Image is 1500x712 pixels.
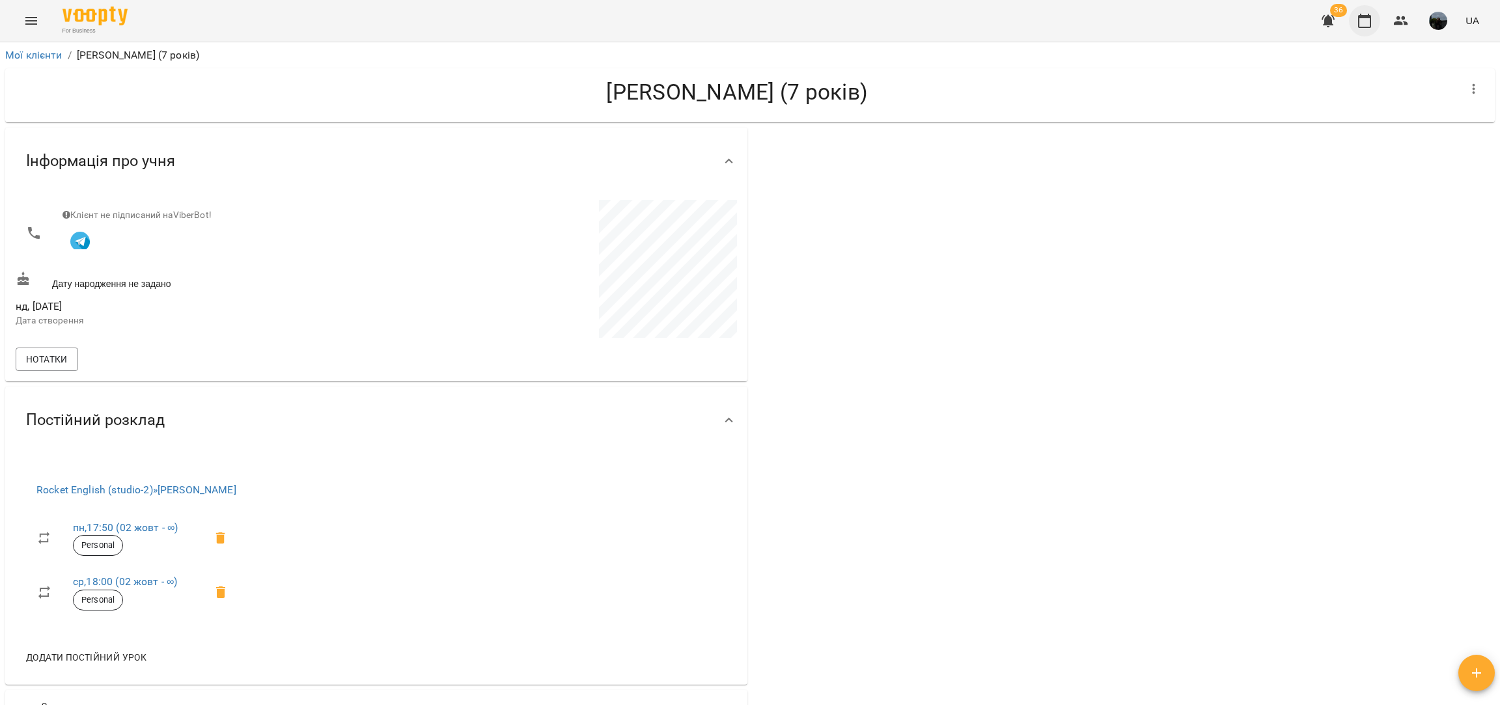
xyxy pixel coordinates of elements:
p: Дата створення [16,314,374,327]
div: Інформація про учня [5,128,747,195]
div: Дату народження не задано [13,269,376,293]
li: / [68,48,72,63]
span: Нотатки [26,351,68,367]
button: Додати постійний урок [21,646,152,669]
span: Видалити приватний урок Цимбалюк Марʼяна Богданівна ср 18:00 клієнта Гушуляк Артем (7 років) [205,577,236,608]
a: пн,17:50 (02 жовт - ∞) [73,521,178,534]
button: UA [1460,8,1484,33]
span: Видалити приватний урок Цимбалюк Марʼяна Богданівна пн 17:50 клієнта Гушуляк Артем (7 років) [205,523,236,554]
span: Клієнт не підписаний на ViberBot! [62,210,212,220]
a: ср,18:00 (02 жовт - ∞) [73,575,177,588]
a: Rocket English (studio-2)»[PERSON_NAME] [36,484,236,496]
span: For Business [62,27,128,35]
span: Personal [74,540,122,551]
h4: [PERSON_NAME] (7 років) [16,79,1458,105]
button: Нотатки [16,348,78,371]
div: Постійний розклад [5,387,747,454]
span: Постійний розклад [26,410,165,430]
img: Telegram [70,232,90,251]
img: Voopty Logo [62,7,128,25]
span: Personal [74,594,122,606]
button: Menu [16,5,47,36]
a: Мої клієнти [5,49,62,61]
span: нд, [DATE] [16,299,374,314]
nav: breadcrumb [5,48,1495,63]
span: UA [1465,14,1479,27]
span: Інформація про учня [26,151,175,171]
span: Додати постійний урок [26,650,146,665]
span: 36 [1330,4,1347,17]
img: 7a8c30730ae00778d385705fb0e636dc.jpeg [1429,12,1447,30]
button: Клієнт підписаний на VooptyBot [62,222,98,257]
p: [PERSON_NAME] (7 років) [77,48,199,63]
